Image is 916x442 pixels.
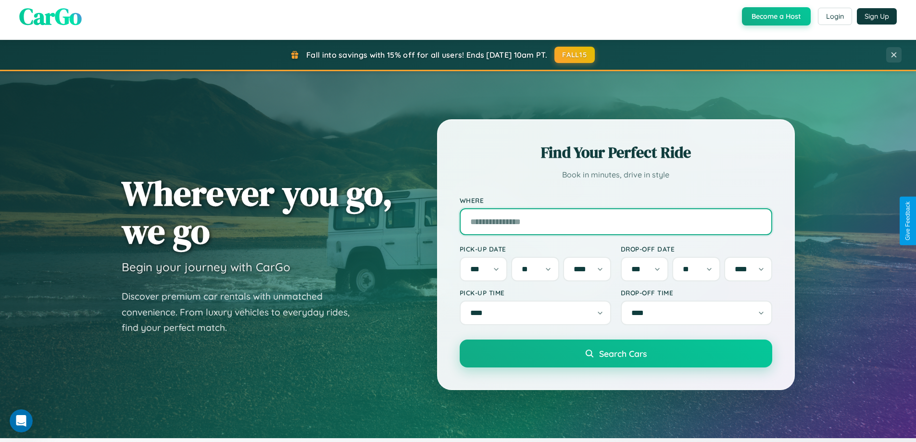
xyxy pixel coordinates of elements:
span: CarGo [19,0,82,32]
h1: Wherever you go, we go [122,174,393,250]
button: Sign Up [857,8,897,25]
p: Discover premium car rentals with unmatched convenience. From luxury vehicles to everyday rides, ... [122,289,362,336]
p: Book in minutes, drive in style [460,168,772,182]
div: Give Feedback [904,202,911,240]
button: Become a Host [742,7,811,25]
button: FALL15 [554,47,595,63]
h2: Find Your Perfect Ride [460,142,772,163]
label: Drop-off Time [621,289,772,297]
label: Pick-up Time [460,289,611,297]
label: Drop-off Date [621,245,772,253]
iframe: Intercom live chat [10,409,33,432]
label: Pick-up Date [460,245,611,253]
button: Search Cars [460,340,772,367]
label: Where [460,196,772,204]
button: Login [818,8,852,25]
h3: Begin your journey with CarGo [122,260,290,274]
span: Search Cars [599,348,647,359]
span: Fall into savings with 15% off for all users! Ends [DATE] 10am PT. [306,50,547,60]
